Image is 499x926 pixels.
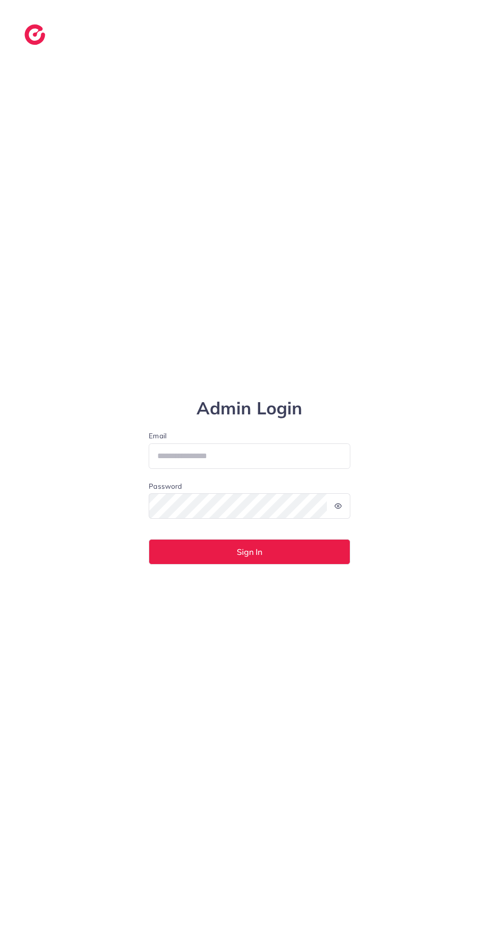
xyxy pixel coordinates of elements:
[149,431,350,441] label: Email
[149,481,182,491] label: Password
[237,548,262,556] span: Sign In
[149,398,350,419] h1: Admin Login
[24,24,45,45] img: logo
[149,539,350,565] button: Sign In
